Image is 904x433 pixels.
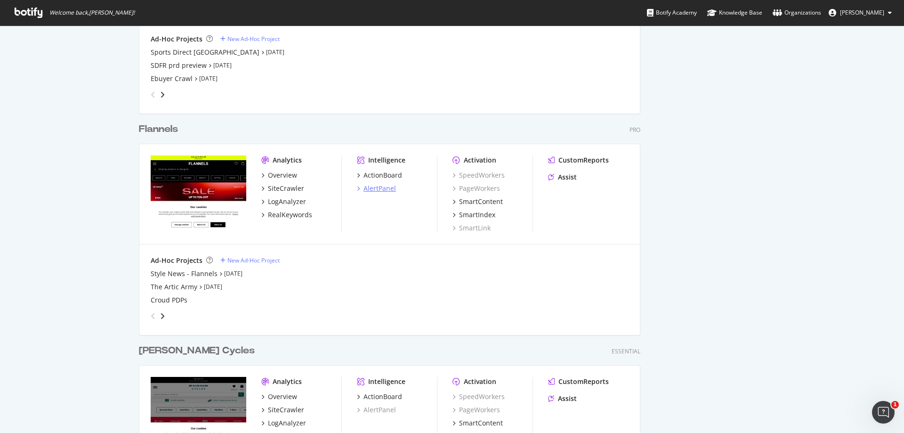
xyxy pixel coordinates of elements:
[459,197,503,206] div: SmartContent
[147,87,159,102] div: angle-left
[151,48,259,57] a: Sports Direct [GEOGRAPHIC_DATA]
[357,171,402,180] a: ActionBoard
[548,155,609,165] a: CustomReports
[548,377,609,386] a: CustomReports
[220,35,280,43] a: New Ad-Hoc Project
[227,35,280,43] div: New Ad-Hoc Project
[464,155,496,165] div: Activation
[273,155,302,165] div: Analytics
[273,377,302,386] div: Analytics
[459,418,503,428] div: SmartContent
[151,155,246,232] img: flannels.com
[707,8,762,17] div: Knowledge Base
[891,401,899,408] span: 1
[151,269,218,278] a: Style News - Flannels
[452,405,500,415] a: PageWorkers
[151,282,197,292] a: The Artic Army
[612,347,640,355] div: Essential
[227,256,280,264] div: New Ad-Hoc Project
[773,8,821,17] div: Organizations
[558,377,609,386] div: CustomReports
[268,184,304,193] div: SiteCrawler
[261,392,297,401] a: Overview
[268,197,306,206] div: LogAnalyzer
[363,392,402,401] div: ActionBoard
[357,392,402,401] a: ActionBoard
[261,197,306,206] a: LogAnalyzer
[159,311,166,321] div: angle-right
[261,418,306,428] a: LogAnalyzer
[647,8,697,17] div: Botify Academy
[452,418,503,428] a: SmartContent
[139,123,178,136] div: Flannels
[261,405,304,415] a: SiteCrawler
[261,184,304,193] a: SiteCrawler
[558,172,577,182] div: Assist
[558,155,609,165] div: CustomReports
[204,283,222,291] a: [DATE]
[630,126,640,134] div: Pro
[151,256,202,265] div: Ad-Hoc Projects
[558,394,577,403] div: Assist
[139,344,258,358] a: [PERSON_NAME] Cycles
[452,210,495,220] a: SmartIndex
[452,184,500,193] a: PageWorkers
[840,8,884,16] span: Dani Cross
[268,210,312,220] div: RealKeywords
[452,197,503,206] a: SmartContent
[139,344,255,358] div: [PERSON_NAME] Cycles
[213,61,232,69] a: [DATE]
[368,377,405,386] div: Intelligence
[268,418,306,428] div: LogAnalyzer
[268,392,297,401] div: Overview
[268,405,304,415] div: SiteCrawler
[151,61,207,70] a: SDFR prd preview
[49,9,135,16] span: Welcome back, [PERSON_NAME] !
[151,74,193,83] a: Ebuyer Crawl
[199,74,218,82] a: [DATE]
[261,171,297,180] a: Overview
[159,90,166,99] div: angle-right
[821,5,899,20] button: [PERSON_NAME]
[139,123,182,136] a: Flannels
[464,377,496,386] div: Activation
[224,270,242,278] a: [DATE]
[459,210,495,220] div: SmartIndex
[872,401,895,424] iframe: Intercom live chat
[452,223,491,233] a: SmartLink
[261,210,312,220] a: RealKeywords
[220,256,280,264] a: New Ad-Hoc Project
[548,394,577,403] a: Assist
[357,405,396,415] a: AlertPanel
[363,184,396,193] div: AlertPanel
[151,295,187,305] a: Croud PDPs
[266,48,284,56] a: [DATE]
[357,184,396,193] a: AlertPanel
[363,171,402,180] div: ActionBoard
[452,392,505,401] a: SpeedWorkers
[268,171,297,180] div: Overview
[452,171,505,180] a: SpeedWorkers
[151,34,202,44] div: Ad-Hoc Projects
[368,155,405,165] div: Intelligence
[548,172,577,182] a: Assist
[147,309,159,324] div: angle-left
